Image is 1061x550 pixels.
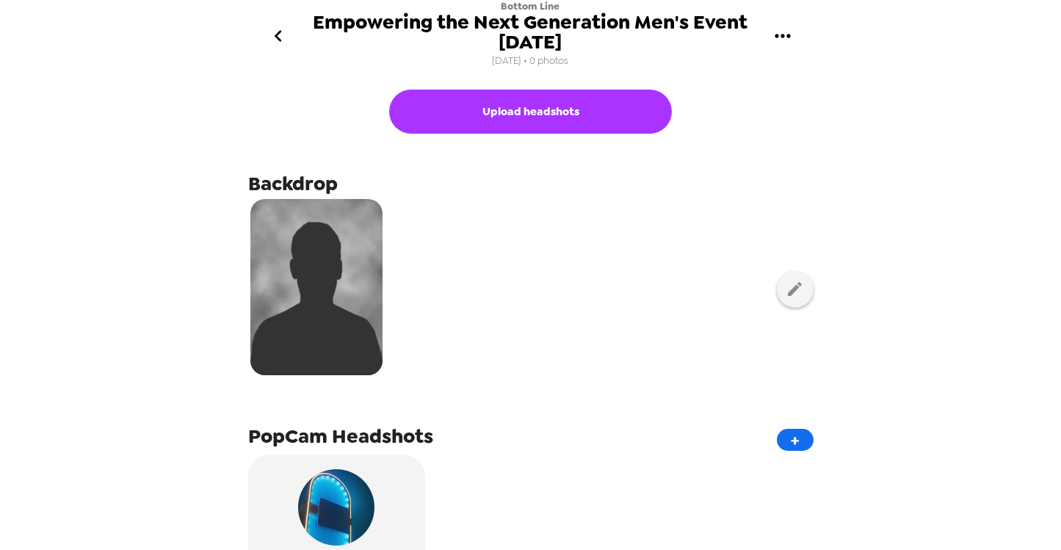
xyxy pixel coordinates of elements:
button: Upload headshots [389,90,672,134]
span: PopCam Headshots [248,423,433,449]
img: popcam example [298,469,374,546]
span: Backdrop [248,170,338,197]
span: Empowering the Next Generation Men's Event [DATE] [302,12,759,51]
span: [DATE] • 0 photos [492,51,568,71]
button: gallery menu [759,12,807,59]
button: go back [255,12,302,59]
button: + [777,429,814,451]
img: silhouette [250,199,383,375]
